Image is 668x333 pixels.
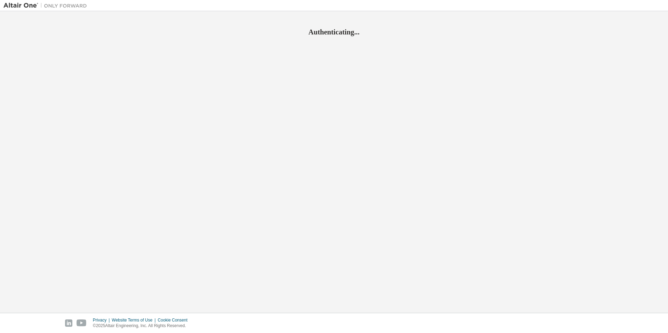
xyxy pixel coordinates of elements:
div: Cookie Consent [158,317,191,323]
img: Altair One [3,2,90,9]
div: Website Terms of Use [112,317,158,323]
img: linkedin.svg [65,319,72,327]
div: Privacy [93,317,112,323]
p: © 2025 Altair Engineering, Inc. All Rights Reserved. [93,323,192,329]
img: youtube.svg [77,319,87,327]
h2: Authenticating... [3,27,665,37]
